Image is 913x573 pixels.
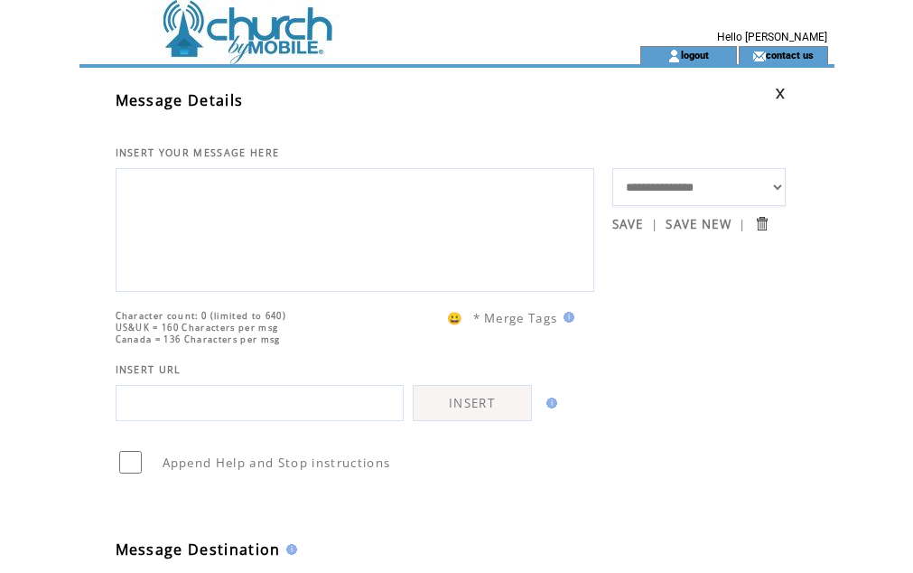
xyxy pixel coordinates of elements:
a: logout [681,49,709,61]
span: INSERT URL [116,363,182,376]
img: help.gif [541,398,557,409]
a: contact us [766,49,814,61]
img: help.gif [558,312,574,323]
span: Append Help and Stop instructions [163,455,391,471]
span: 😀 [447,310,463,326]
a: SAVE [612,216,644,232]
span: INSERT YOUR MESSAGE HERE [116,146,280,159]
input: Submit [753,215,770,232]
a: INSERT [413,385,532,421]
a: SAVE NEW [666,216,731,232]
img: account_icon.gif [667,49,681,63]
span: Message Destination [116,540,281,559]
span: Hello [PERSON_NAME] [717,31,827,43]
span: * Merge Tags [473,310,558,326]
span: Message Details [116,90,244,110]
span: | [739,216,746,232]
span: Canada = 136 Characters per msg [116,333,281,345]
span: Character count: 0 (limited to 640) [116,310,287,322]
span: | [651,216,658,232]
img: help.gif [281,544,297,555]
span: US&UK = 160 Characters per msg [116,322,279,333]
img: contact_us_icon.gif [752,49,766,63]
